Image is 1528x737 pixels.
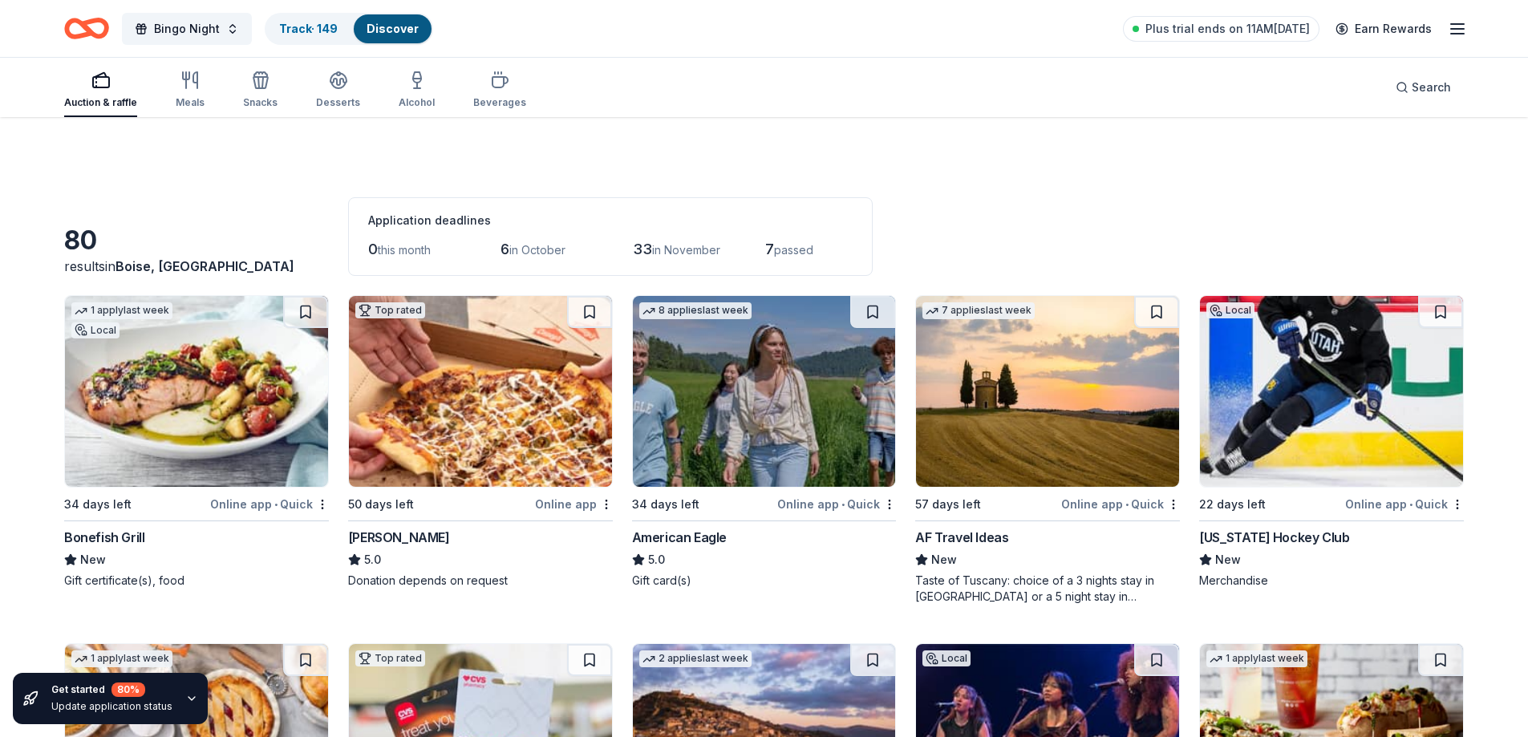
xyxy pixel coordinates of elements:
[64,257,329,276] div: results
[915,573,1180,605] div: Taste of Tuscany: choice of a 3 nights stay in [GEOGRAPHIC_DATA] or a 5 night stay in [GEOGRAPHIC...
[633,296,896,487] img: Image for American Eagle
[64,225,329,257] div: 80
[1383,71,1464,103] button: Search
[349,296,612,487] img: Image for Casey's
[535,494,613,514] div: Online app
[71,650,172,667] div: 1 apply last week
[51,682,172,697] div: Get started
[316,64,360,117] button: Desserts
[399,96,435,109] div: Alcohol
[931,550,957,569] span: New
[632,495,699,514] div: 34 days left
[1200,296,1463,487] img: Image for Utah Hockey Club
[1123,16,1319,42] a: Plus trial ends on 11AM[DATE]
[154,19,220,38] span: Bingo Night
[116,258,294,274] span: Boise, [GEOGRAPHIC_DATA]
[243,64,278,117] button: Snacks
[774,243,813,257] span: passed
[210,494,329,514] div: Online app Quick
[348,573,613,589] div: Donation depends on request
[1199,295,1464,589] a: Image for Utah Hockey ClubLocal22 days leftOnline app•Quick[US_STATE] Hockey ClubNewMerchandise
[368,241,378,257] span: 0
[1199,495,1266,514] div: 22 days left
[348,495,414,514] div: 50 days left
[355,650,425,666] div: Top rated
[71,322,120,338] div: Local
[632,295,897,589] a: Image for American Eagle8 applieslast week34 days leftOnline app•QuickAmerican Eagle5.0Gift card(s)
[1125,498,1129,511] span: •
[632,573,897,589] div: Gift card(s)
[1145,19,1310,38] span: Plus trial ends on 11AM[DATE]
[1412,78,1451,97] span: Search
[1409,498,1412,511] span: •
[922,302,1035,319] div: 7 applies last week
[368,211,853,230] div: Application deadlines
[639,302,752,319] div: 8 applies last week
[122,13,252,45] button: Bingo Night
[915,495,981,514] div: 57 days left
[399,64,435,117] button: Alcohol
[64,573,329,589] div: Gift certificate(s), food
[71,302,172,319] div: 1 apply last week
[64,64,137,117] button: Auction & raffle
[841,498,845,511] span: •
[1206,650,1307,667] div: 1 apply last week
[105,258,294,274] span: in
[265,13,433,45] button: Track· 149Discover
[348,295,613,589] a: Image for Casey'sTop rated50 days leftOnline app[PERSON_NAME]5.0Donation depends on request
[279,22,338,35] a: Track· 149
[367,22,419,35] a: Discover
[355,302,425,318] div: Top rated
[1206,302,1254,318] div: Local
[111,682,145,697] div: 80 %
[1215,550,1241,569] span: New
[378,243,431,257] span: this month
[1345,494,1464,514] div: Online app Quick
[922,650,971,666] div: Local
[639,650,752,667] div: 2 applies last week
[348,528,450,547] div: [PERSON_NAME]
[1199,573,1464,589] div: Merchandise
[632,528,727,547] div: American Eagle
[915,295,1180,605] a: Image for AF Travel Ideas7 applieslast week57 days leftOnline app•QuickAF Travel IdeasNewTaste of...
[777,494,896,514] div: Online app Quick
[765,241,774,257] span: 7
[501,241,509,257] span: 6
[176,96,205,109] div: Meals
[652,243,720,257] span: in November
[64,96,137,109] div: Auction & raffle
[274,498,278,511] span: •
[80,550,106,569] span: New
[64,495,132,514] div: 34 days left
[1326,14,1441,43] a: Earn Rewards
[176,64,205,117] button: Meals
[473,64,526,117] button: Beverages
[509,243,565,257] span: in October
[65,296,328,487] img: Image for Bonefish Grill
[915,528,1008,547] div: AF Travel Ideas
[64,10,109,47] a: Home
[1061,494,1180,514] div: Online app Quick
[64,528,144,547] div: Bonefish Grill
[648,550,665,569] span: 5.0
[51,700,172,713] div: Update application status
[364,550,381,569] span: 5.0
[473,96,526,109] div: Beverages
[916,296,1179,487] img: Image for AF Travel Ideas
[316,96,360,109] div: Desserts
[1199,528,1349,547] div: [US_STATE] Hockey Club
[243,96,278,109] div: Snacks
[633,241,652,257] span: 33
[64,295,329,589] a: Image for Bonefish Grill1 applylast weekLocal34 days leftOnline app•QuickBonefish GrillNewGift ce...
